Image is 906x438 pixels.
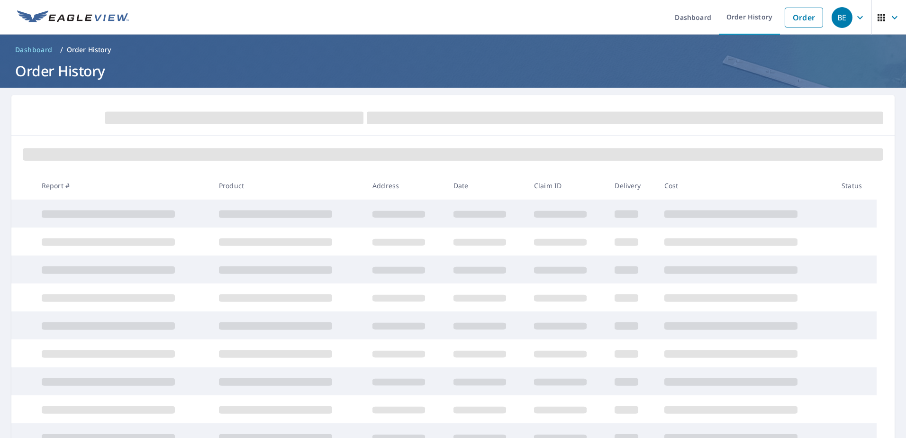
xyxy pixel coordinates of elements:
[834,172,877,200] th: Status
[60,44,63,55] li: /
[11,61,895,81] h1: Order History
[607,172,656,200] th: Delivery
[67,45,111,55] p: Order History
[832,7,852,28] div: BE
[11,42,895,57] nav: breadcrumb
[785,8,823,27] a: Order
[446,172,526,200] th: Date
[11,42,56,57] a: Dashboard
[365,172,445,200] th: Address
[526,172,607,200] th: Claim ID
[657,172,834,200] th: Cost
[17,10,129,25] img: EV Logo
[211,172,365,200] th: Product
[15,45,53,55] span: Dashboard
[34,172,211,200] th: Report #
